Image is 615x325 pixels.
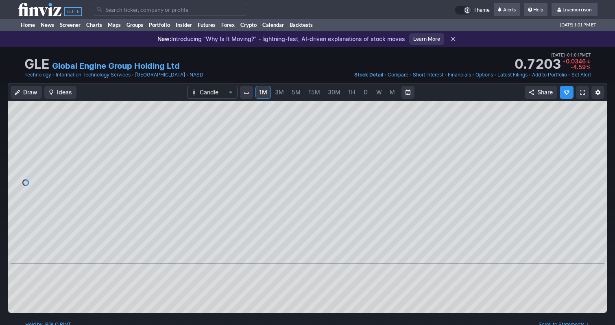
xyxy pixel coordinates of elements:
[345,86,359,99] a: 1H
[195,19,218,31] a: Futures
[24,71,51,79] a: Technology
[288,86,304,99] a: 5M
[571,71,591,79] a: Set Alert
[38,19,57,31] a: News
[386,86,399,99] a: M
[364,89,368,96] span: D
[124,19,146,31] a: Groups
[537,88,553,96] span: Share
[287,19,316,31] a: Backtests
[57,19,83,31] a: Screener
[532,71,567,79] a: Add to Portfolio
[409,33,444,45] a: Learn More
[473,6,490,15] span: Theme
[455,6,490,15] a: Theme
[560,19,596,31] span: [DATE] 1:01 PM ET
[494,71,497,79] span: •
[255,86,271,99] a: 1M
[552,3,598,16] a: Lraemorrison
[292,89,301,96] span: 5M
[328,89,340,96] span: 30M
[551,51,591,59] span: [DATE] 01:01PM ET
[146,19,173,31] a: Portfolio
[475,71,493,79] a: Options
[576,86,589,99] a: Fullscreen
[563,58,586,65] span: -0.0346
[187,86,238,99] button: Chart Type
[52,71,55,79] span: •
[275,89,284,96] span: 3M
[413,71,443,79] a: Short Interest
[131,71,134,79] span: •
[560,86,574,99] button: Explore new features
[218,19,238,31] a: Forex
[260,19,287,31] a: Calendar
[308,89,320,96] span: 15M
[376,89,382,96] span: W
[494,3,520,16] a: Alerts
[44,86,76,99] button: Ideas
[24,58,50,71] h1: GLE
[448,71,471,79] a: Financials
[586,63,591,70] span: %
[173,19,195,31] a: Insider
[348,89,355,96] span: 1H
[93,3,247,16] input: Search
[11,86,42,99] button: Draw
[359,86,372,99] a: D
[409,71,412,79] span: •
[524,3,547,16] a: Help
[354,71,383,79] a: Stock Detail
[157,35,171,42] span: New:
[157,35,405,43] p: Introducing “Why Is It Moving?” - lightning-fast, AI-driven explanations of stock moves
[373,86,386,99] a: W
[305,86,324,99] a: 15M
[568,71,571,79] span: •
[515,58,561,71] strong: 0.7203
[52,60,180,72] a: Global Engine Group Holding Ltd
[497,71,528,79] a: Latest Filings
[238,19,260,31] a: Crypto
[563,7,592,13] span: Lraemorrison
[388,71,408,79] a: Compare
[591,86,604,99] button: Chart Settings
[18,19,38,31] a: Home
[525,86,557,99] button: Share
[324,86,344,99] a: 30M
[186,71,189,79] span: •
[390,89,395,96] span: M
[570,63,586,70] span: -4.59
[565,51,567,59] span: •
[271,86,288,99] a: 3M
[240,86,253,99] button: Interval
[190,71,203,79] a: NASD
[444,71,447,79] span: •
[23,88,37,96] span: Draw
[384,71,387,79] span: •
[472,71,475,79] span: •
[200,88,225,96] span: Candle
[497,72,528,78] span: Latest Filings
[528,71,531,79] span: •
[135,71,185,79] a: [GEOGRAPHIC_DATA]
[105,19,124,31] a: Maps
[259,89,267,96] span: 1M
[401,86,414,99] button: Range
[354,72,383,78] span: Stock Detail
[56,71,131,79] a: Information Technology Services
[57,88,72,96] span: Ideas
[83,19,105,31] a: Charts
